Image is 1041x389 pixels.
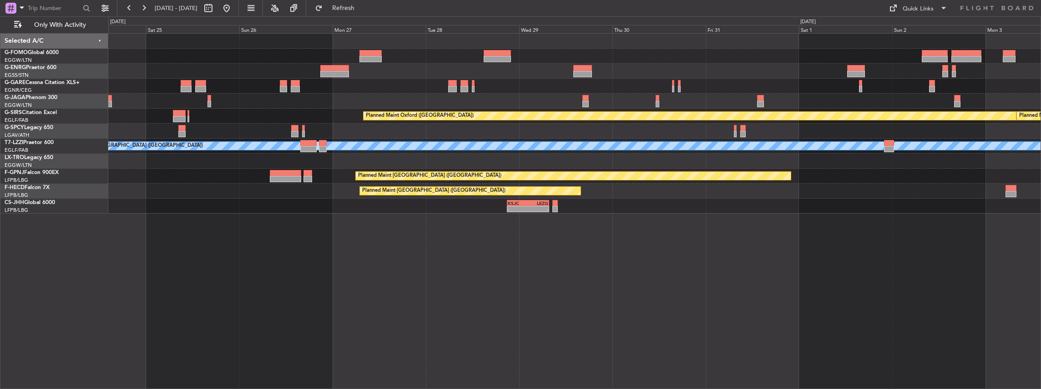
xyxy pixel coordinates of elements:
input: Trip Number [28,1,80,15]
a: EGNR/CEG [5,87,32,94]
a: G-JAGAPhenom 300 [5,95,57,100]
a: EGGW/LTN [5,57,32,64]
a: G-GARECessna Citation XLS+ [5,80,80,85]
span: G-SIRS [5,110,22,115]
a: EGGW/LTN [5,102,32,109]
div: Fri 31 [706,25,799,33]
span: F-GPNJ [5,170,24,175]
div: Thu 30 [612,25,706,33]
div: Tue 28 [426,25,519,33]
a: T7-LZZIPraetor 600 [5,140,54,145]
span: G-JAGA [5,95,25,100]
button: Refresh [311,1,365,15]
div: Planned Maint [GEOGRAPHIC_DATA] ([GEOGRAPHIC_DATA]) [362,184,505,198]
span: G-ENRG [5,65,26,70]
span: G-SPCY [5,125,24,130]
a: LFPB/LBG [5,177,28,184]
span: CS-JHH [5,200,24,205]
a: G-SIRSCitation Excel [5,110,57,115]
div: Planned Maint [GEOGRAPHIC_DATA] ([GEOGRAPHIC_DATA]) [358,169,501,183]
div: Wed 29 [519,25,612,33]
a: LFPB/LBG [5,192,28,199]
div: A/C Unavailable [GEOGRAPHIC_DATA] ([GEOGRAPHIC_DATA]) [55,139,203,153]
a: LX-TROLegacy 650 [5,155,53,160]
div: LEZG [528,200,549,206]
div: Mon 27 [333,25,426,33]
a: EGLF/FAB [5,117,28,124]
a: EGGW/LTN [5,162,32,169]
button: Only With Activity [10,18,99,32]
a: F-GPNJFalcon 900EX [5,170,59,175]
a: G-FOMOGlobal 6000 [5,50,59,55]
span: G-GARE [5,80,25,85]
div: [DATE] [800,18,816,26]
div: Sat 25 [146,25,239,33]
span: Refresh [324,5,363,11]
div: Sun 26 [239,25,333,33]
span: Only With Activity [24,22,96,28]
a: EGLF/FAB [5,147,28,154]
div: Quick Links [903,5,934,14]
div: Sat 1 [799,25,892,33]
span: [DATE] - [DATE] [155,4,197,12]
span: F-HECD [5,185,25,190]
span: LX-TRO [5,155,24,160]
a: G-SPCYLegacy 650 [5,125,53,130]
div: KSJC [508,200,528,206]
div: - [528,206,549,212]
div: Planned Maint Oxford ([GEOGRAPHIC_DATA]) [366,109,474,123]
div: - [508,206,528,212]
a: LGAV/ATH [5,132,29,139]
span: G-FOMO [5,50,28,55]
button: Quick Links [884,1,952,15]
a: EGSS/STN [5,72,29,79]
a: G-ENRGPraetor 600 [5,65,56,70]
span: T7-LZZI [5,140,23,145]
a: CS-JHHGlobal 6000 [5,200,55,205]
a: F-HECDFalcon 7X [5,185,50,190]
div: Sun 2 [892,25,985,33]
a: LFPB/LBG [5,207,28,214]
div: [DATE] [110,18,126,26]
